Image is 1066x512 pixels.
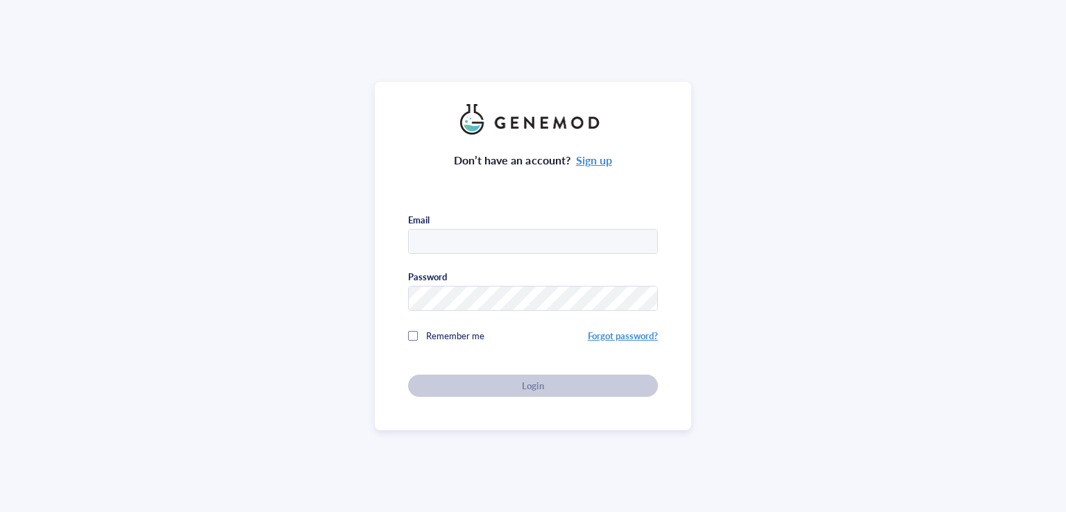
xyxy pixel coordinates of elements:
div: Email [408,214,430,226]
div: Password [408,271,447,283]
a: Forgot password? [588,329,658,342]
a: Sign up [576,152,612,168]
div: Don’t have an account? [454,151,612,169]
span: Remember me [426,329,484,342]
img: genemod_logo_light-BcqUzbGq.png [460,104,606,135]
